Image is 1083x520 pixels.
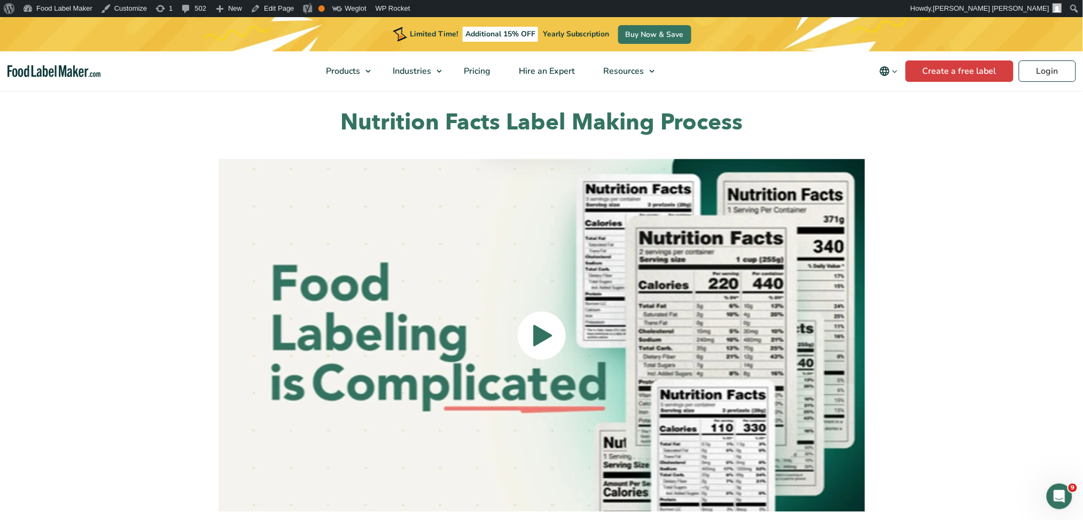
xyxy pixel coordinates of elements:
a: Login [1019,60,1076,82]
span: Additional 15% OFF [463,27,538,42]
span: [PERSON_NAME] [PERSON_NAME] [933,4,1049,12]
a: Create a free label [906,60,1014,82]
a: Hire an Expert [505,51,587,91]
span: Products [323,65,361,77]
a: Pricing [450,51,502,91]
a: Resources [589,51,660,91]
button: Change language [872,60,906,82]
a: Food Label Maker homepage [7,65,101,78]
iframe: Intercom live chat [1047,484,1072,509]
a: Products [312,51,376,91]
span: Yearly Subscription [543,29,610,39]
span: Industries [389,65,432,77]
a: Buy Now & Save [618,25,691,44]
div: OK [318,5,325,12]
h2: Nutrition Facts Label Making Process [219,108,865,137]
span: Resources [600,65,645,77]
span: Limited Time! [410,29,458,39]
span: Pricing [461,65,492,77]
a: Industries [379,51,447,91]
span: Hire an Expert [516,65,576,77]
span: 9 [1069,484,1077,492]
